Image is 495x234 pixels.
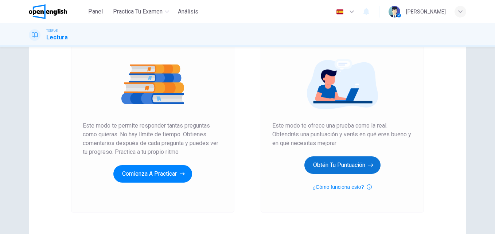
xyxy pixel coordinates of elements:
img: es [335,9,344,15]
span: Practica tu examen [113,7,163,16]
img: Profile picture [389,6,400,17]
button: Análisis [175,5,201,18]
span: Este modo te permite responder tantas preguntas como quieras. No hay límite de tiempo. Obtienes c... [83,121,223,156]
button: Obtén tu puntuación [304,156,381,174]
button: ¿Cómo funciona esto? [313,183,372,191]
button: Panel [84,5,107,18]
h1: Lectura [46,33,68,42]
span: Análisis [178,7,198,16]
span: TOEFL® [46,28,58,33]
span: Panel [88,7,103,16]
button: Comienza a practicar [113,165,192,183]
button: Practica tu examen [110,5,172,18]
span: Este modo te ofrece una prueba como la real. Obtendrás una puntuación y verás en qué eres bueno y... [272,121,412,148]
a: OpenEnglish logo [29,4,84,19]
div: [PERSON_NAME] [406,7,446,16]
img: OpenEnglish logo [29,4,67,19]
